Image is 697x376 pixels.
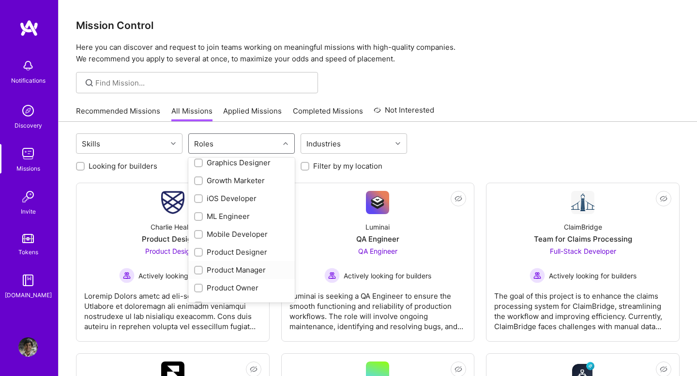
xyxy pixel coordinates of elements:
[550,247,616,255] span: Full-Stack Developer
[366,191,389,214] img: Company Logo
[18,101,38,120] img: discovery
[76,106,160,122] a: Recommended Missions
[660,365,667,373] i: icon EyeClosed
[119,268,135,283] img: Actively looking for builders
[374,104,434,122] a: Not Interested
[171,106,212,122] a: All Missions
[534,234,632,244] div: Team for Claims Processing
[19,19,39,37] img: logo
[18,56,38,75] img: bell
[549,271,636,281] span: Actively looking for builders
[84,77,95,88] i: icon SearchGrey
[16,163,40,174] div: Missions
[194,158,289,168] div: Graphics Designer
[76,42,680,65] p: Here you can discover and request to join teams working on meaningful missions with high-quality ...
[455,365,462,373] i: icon EyeClosed
[289,191,467,333] a: Company LogoLuminaiQA EngineerQA Engineer Actively looking for buildersActively looking for build...
[356,234,399,244] div: QA Engineer
[5,290,52,300] div: [DOMAIN_NAME]
[142,234,203,244] div: Product Designer
[76,19,680,31] h3: Mission Control
[138,271,226,281] span: Actively looking for builders
[161,191,184,214] img: Company Logo
[358,247,397,255] span: QA Engineer
[494,283,671,332] div: The goal of this project is to enhance the claims processing system for ClaimBridge, streamlining...
[84,283,261,332] div: Loremip Dolors ametc ad eli-se-doe Tempori Utlabore et doloremagn ali enimadm veniamqui nostrudex...
[194,175,289,186] div: Growth Marketer
[365,222,390,232] div: Luminai
[18,247,38,257] div: Tokens
[15,120,42,130] div: Discovery
[194,193,289,203] div: iOS Developer
[194,247,289,257] div: Product Designer
[530,268,545,283] img: Actively looking for builders
[145,247,200,255] span: Product Designer
[564,222,602,232] div: ClaimBridge
[11,75,45,86] div: Notifications
[283,141,288,146] i: icon Chevron
[455,195,462,202] i: icon EyeClosed
[192,137,216,151] div: Roles
[194,211,289,221] div: ML Engineer
[395,141,400,146] i: icon Chevron
[194,283,289,293] div: Product Owner
[324,268,340,283] img: Actively looking for builders
[18,271,38,290] img: guide book
[660,195,667,202] i: icon EyeClosed
[18,187,38,206] img: Invite
[304,137,343,151] div: Industries
[194,265,289,275] div: Product Manager
[18,144,38,163] img: teamwork
[151,222,195,232] div: Charlie Health
[313,161,382,171] label: Filter by my location
[293,106,363,122] a: Completed Missions
[494,191,671,333] a: Company LogoClaimBridgeTeam for Claims ProcessingFull-Stack Developer Actively looking for builde...
[22,234,34,243] img: tokens
[194,229,289,239] div: Mobile Developer
[223,106,282,122] a: Applied Missions
[250,365,258,373] i: icon EyeClosed
[571,191,594,214] img: Company Logo
[194,301,289,311] div: Program Manager
[95,78,311,88] input: Find Mission...
[21,206,36,217] div: Invite
[18,337,38,357] img: User Avatar
[171,141,176,146] i: icon Chevron
[289,283,467,332] div: Luminai is seeking a QA Engineer to ensure the smooth functioning and reliability of production w...
[84,191,261,333] a: Company LogoCharlie HealthProduct DesignerProduct Designer Actively looking for buildersActively ...
[344,271,431,281] span: Actively looking for builders
[16,337,40,357] a: User Avatar
[79,137,103,151] div: Skills
[89,161,157,171] label: Looking for builders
